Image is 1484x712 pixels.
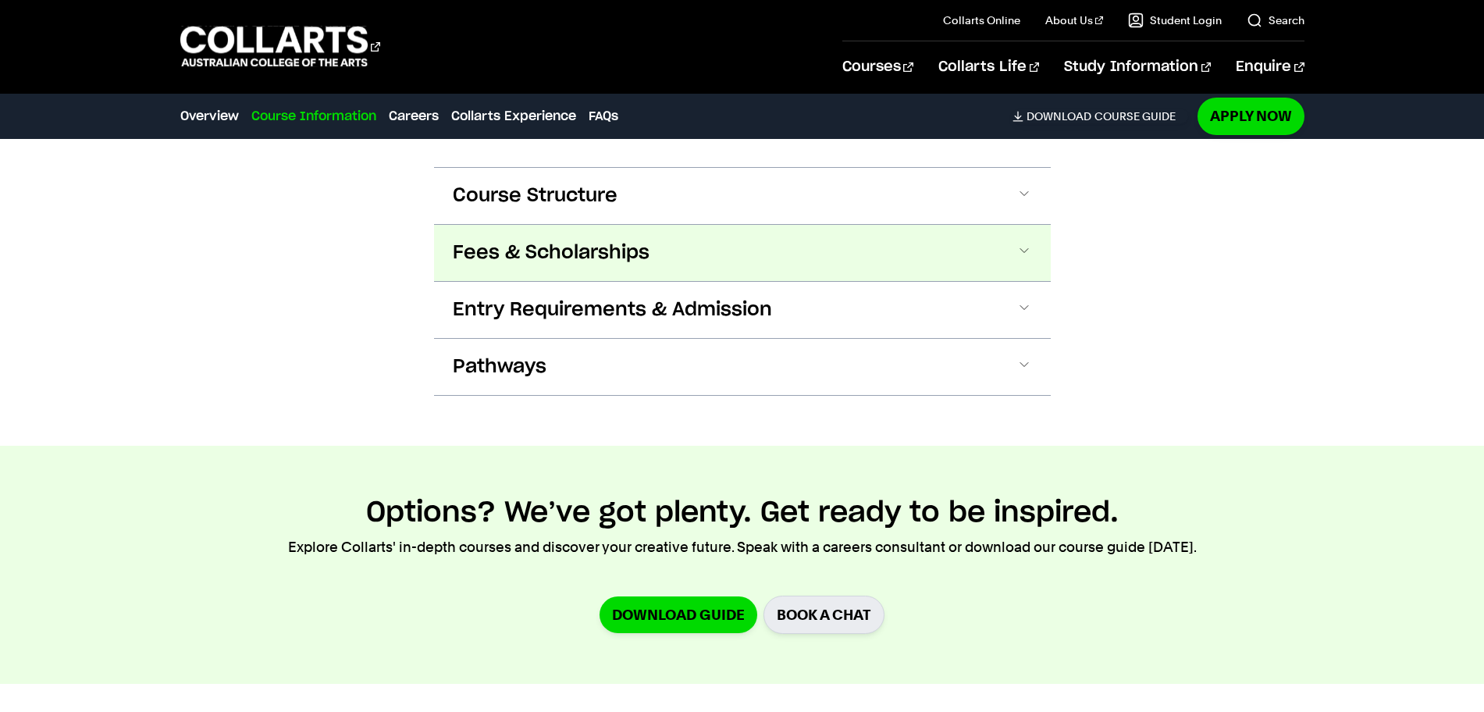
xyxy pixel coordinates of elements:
[453,183,617,208] span: Course Structure
[453,354,546,379] span: Pathways
[434,168,1051,224] button: Course Structure
[389,107,439,126] a: Careers
[842,41,913,93] a: Courses
[938,41,1039,93] a: Collarts Life
[180,107,239,126] a: Overview
[1027,109,1091,123] span: Download
[453,297,772,322] span: Entry Requirements & Admission
[453,240,649,265] span: Fees & Scholarships
[1012,109,1188,123] a: DownloadCourse Guide
[600,596,757,633] a: Download Guide
[451,107,576,126] a: Collarts Experience
[366,496,1119,530] h2: Options? We’ve got plenty. Get ready to be inspired.
[1247,12,1304,28] a: Search
[1045,12,1103,28] a: About Us
[1236,41,1304,93] a: Enquire
[763,596,884,634] a: BOOK A CHAT
[434,339,1051,395] button: Pathways
[434,225,1051,281] button: Fees & Scholarships
[180,24,380,69] div: Go to homepage
[434,282,1051,338] button: Entry Requirements & Admission
[589,107,618,126] a: FAQs
[251,107,376,126] a: Course Information
[1198,98,1304,134] a: Apply Now
[1128,12,1222,28] a: Student Login
[1064,41,1211,93] a: Study Information
[288,536,1197,558] p: Explore Collarts' in-depth courses and discover your creative future. Speak with a careers consul...
[943,12,1020,28] a: Collarts Online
